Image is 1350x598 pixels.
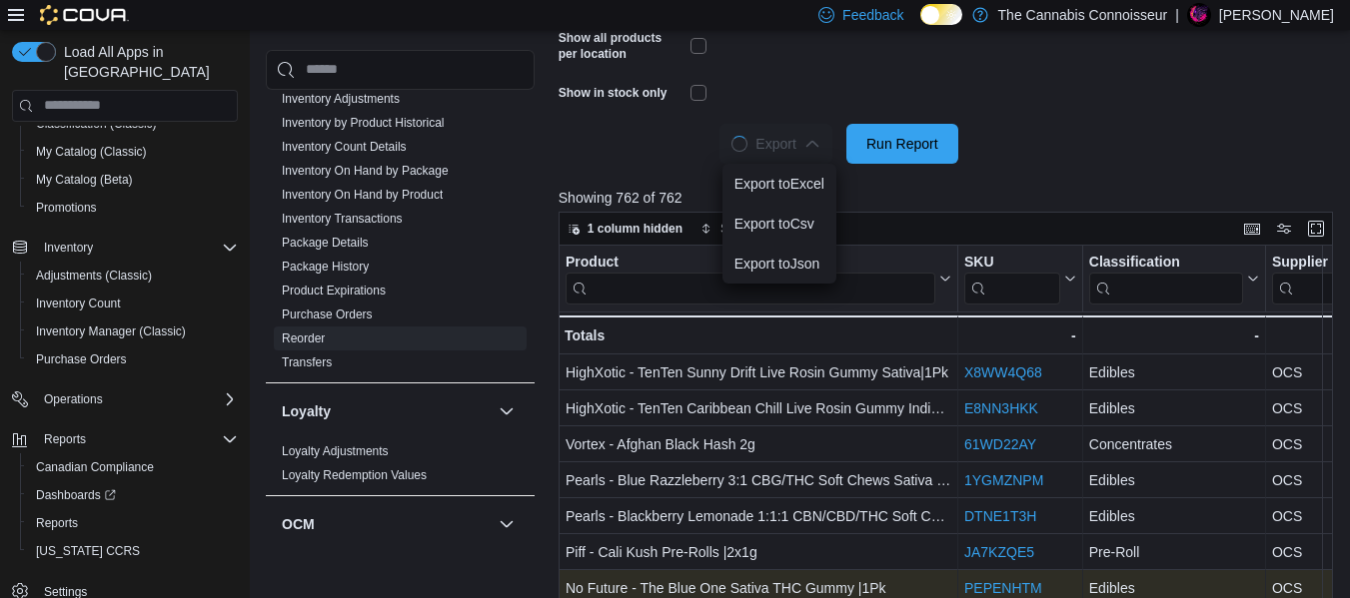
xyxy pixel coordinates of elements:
[964,254,1076,304] button: SKU
[36,351,127,367] span: Purchase Orders
[28,140,155,164] a: My Catalog (Classic)
[495,512,519,536] button: OCM
[282,139,407,155] span: Inventory Count Details
[36,459,154,475] span: Canadian Compliance
[1089,360,1259,384] div: Edibles
[36,543,140,559] span: [US_STATE] CCRS
[28,196,105,220] a: Promotions
[266,439,535,495] div: Loyalty
[1089,254,1243,273] div: Classification
[692,217,781,241] button: Sort fields
[28,292,238,315] span: Inventory Count
[266,87,535,382] div: Inventory
[566,360,951,384] div: HighXotic - TenTen Sunny Drift Live Rosin Gummy Sativa|1Pk
[36,236,101,260] button: Inventory
[28,455,162,479] a: Canadian Compliance
[36,172,133,188] span: My Catalog (Beta)
[282,235,369,251] span: Package Details
[282,92,400,106] a: Inventory Adjustments
[4,234,246,262] button: Inventory
[282,330,325,346] span: Reorder
[282,283,386,299] span: Product Expirations
[28,539,238,563] span: Washington CCRS
[28,511,86,535] a: Reports
[964,544,1034,560] a: JA7KZQE5
[1089,254,1259,304] button: Classification
[566,254,935,304] div: Product
[282,401,491,421] button: Loyalty
[920,4,962,25] input: Dark Mode
[1089,504,1259,528] div: Edibles
[20,509,246,537] button: Reports
[566,254,951,304] button: Product
[964,436,1036,452] a: 61WD22AY
[282,467,427,483] span: Loyalty Redemption Values
[282,115,445,131] span: Inventory by Product Historical
[20,262,246,290] button: Adjustments (Classic)
[282,468,427,482] a: Loyalty Redemption Values
[36,387,238,411] span: Operations
[282,355,332,369] a: Transfers
[28,140,238,164] span: My Catalog (Classic)
[28,511,238,535] span: Reports
[282,284,386,298] a: Product Expirations
[719,124,831,164] button: LoadingExport
[36,200,97,216] span: Promotions
[722,204,836,244] button: Export toCsv
[20,537,246,565] button: [US_STATE] CCRS
[20,194,246,222] button: Promotions
[282,514,315,534] h3: OCM
[36,427,238,451] span: Reports
[282,443,389,459] span: Loyalty Adjustments
[28,539,148,563] a: [US_STATE] CCRS
[559,85,668,101] label: Show in stock only
[36,515,78,531] span: Reports
[1089,432,1259,456] div: Concentrates
[40,5,129,25] img: Cova
[964,472,1043,488] a: 1YGMZNPM
[730,135,749,154] span: Loading
[28,168,238,192] span: My Catalog (Beta)
[282,306,373,322] span: Purchase Orders
[964,254,1060,273] div: SKU
[282,307,373,321] a: Purchase Orders
[282,444,389,458] a: Loyalty Adjustments
[28,319,194,343] a: Inventory Manager (Classic)
[282,236,369,250] a: Package Details
[566,468,951,492] div: Pearls - Blue Razzleberry 3:1 CBG/THC Soft Chews Sativa |5 pack
[20,345,246,373] button: Purchase Orders
[560,217,690,241] button: 1 column hidden
[866,134,938,154] span: Run Report
[588,221,682,237] span: 1 column hidden
[282,164,449,178] a: Inventory On Hand by Package
[28,347,135,371] a: Purchase Orders
[282,188,443,202] a: Inventory On Hand by Product
[1175,3,1179,27] p: |
[731,124,819,164] span: Export
[282,163,449,179] span: Inventory On Hand by Package
[566,396,951,420] div: HighXotic - TenTen Caribbean Chill Live Rosin Gummy Indica |1Pk
[846,124,958,164] button: Run Report
[20,317,246,345] button: Inventory Manager (Classic)
[36,387,111,411] button: Operations
[559,188,1341,208] p: Showing 762 of 762
[1272,254,1343,273] div: Supplier
[964,400,1038,416] a: E8NN3HKK
[559,30,682,62] label: Show all products per location
[20,138,246,166] button: My Catalog (Classic)
[720,221,773,237] span: Sort fields
[282,259,369,275] span: Package History
[28,483,238,507] span: Dashboards
[28,196,238,220] span: Promotions
[282,260,369,274] a: Package History
[964,364,1042,380] a: X8WW4Q68
[28,319,238,343] span: Inventory Manager (Classic)
[28,264,238,288] span: Adjustments (Classic)
[36,487,116,503] span: Dashboards
[282,354,332,370] span: Transfers
[566,504,951,528] div: Pearls - Blackberry Lemonade 1:1:1 CBN/CBD/THC Soft Chews Indica |5 pack
[56,42,238,82] span: Load All Apps in [GEOGRAPHIC_DATA]
[28,483,124,507] a: Dashboards
[734,216,824,232] span: Export to Csv
[36,323,186,339] span: Inventory Manager (Classic)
